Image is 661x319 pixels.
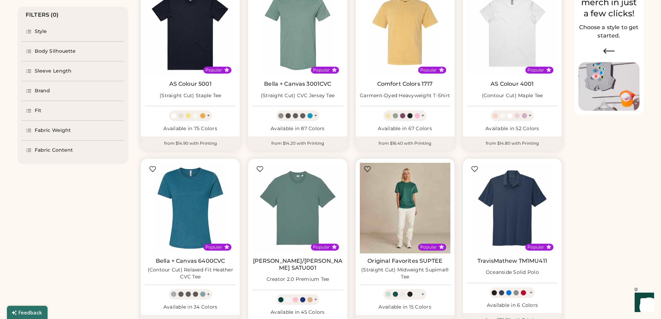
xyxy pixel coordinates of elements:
img: Image of Lisa Congdon Eye Print on T-Shirt and Hat [578,62,639,111]
div: Brand [35,87,50,94]
a: Comfort Colors 1717 [377,81,433,87]
a: Bella + Canvas 6400CVC [156,258,225,265]
div: Popular [527,244,544,250]
button: Popular Style [546,244,551,250]
div: Popular [527,67,544,73]
div: Popular [420,244,437,250]
div: Popular [205,244,222,250]
a: AS Colour 4001 [491,81,534,87]
div: Available in 75 Colors [145,125,236,132]
a: TravisMathew TM1MU411 [477,258,547,265]
div: from $16.40 with Printing [356,136,455,150]
button: Popular Style [332,67,337,73]
div: Fit [35,107,41,114]
button: Popular Style [546,67,551,73]
div: + [207,112,210,119]
div: FILTERS (0) [26,11,59,19]
div: Popular [420,67,437,73]
img: Stanley/Stella SATU001 Creator 2.0 Premium Tee [252,163,343,253]
button: Popular Style [332,244,337,250]
div: Available in 67 Colors [360,125,450,132]
div: (Contour Cut) Maple Tee [482,92,543,99]
div: Available in 15 Colors [360,304,450,311]
div: (Straight Cut) Midweight Supima® Tee [360,267,450,280]
div: (Straight Cut) CVC Jersey Tee [261,92,334,99]
div: Popular [205,67,222,73]
div: + [421,112,424,119]
div: Popular [313,244,330,250]
div: from $14.80 with Printing [463,136,562,150]
button: Popular Style [439,67,444,73]
a: [PERSON_NAME]/[PERSON_NAME] SATU001 [252,258,343,271]
div: Popular [313,67,330,73]
button: Popular Style [439,244,444,250]
div: + [314,296,317,303]
div: Available in 87 Colors [252,125,343,132]
div: from $14.90 with Printing [141,136,240,150]
div: Available in 45 Colors [252,309,343,316]
div: (Straight Cut) Staple Tee [160,92,221,99]
div: + [421,291,424,298]
div: Available in 6 Colors [467,302,558,309]
div: (Contour Cut) Relaxed Fit Heather CVC Tee [145,267,236,280]
div: Sleeve Length [35,68,71,75]
iframe: Front Chat [628,288,658,318]
div: Garment-Dyed Heavyweight T-Shirt [360,92,450,99]
img: BELLA + CANVAS 6400CVC (Contour Cut) Relaxed Fit Heather CVC Tee [145,163,236,253]
button: Popular Style [224,67,229,73]
button: Popular Style [224,244,229,250]
div: Available in 34 Colors [145,304,236,311]
div: Body Silhouette [35,48,76,55]
div: from $14.20 with Printing [248,136,347,150]
div: Oceanside Solid Polo [486,269,539,276]
a: Bella + Canvas 3001CVC [264,81,331,87]
div: + [207,291,210,298]
a: Original Favorites SUPTEE [367,258,442,265]
div: Fabric Weight [35,127,71,134]
div: + [314,112,317,119]
div: + [528,112,532,119]
div: Style [35,28,47,35]
a: AS Colour 5001 [169,81,212,87]
img: Original Favorites SUPTEE (Straight Cut) Midweight Supima® Tee [360,163,450,253]
img: TravisMathew TM1MU411 Oceanside Solid Polo [467,163,558,253]
div: Fabric Content [35,147,73,154]
div: Creator 2.0 Premium Tee [266,276,329,283]
h2: Choose a style to get started. [578,23,639,40]
div: Available in 52 Colors [467,125,558,132]
div: + [529,289,533,296]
